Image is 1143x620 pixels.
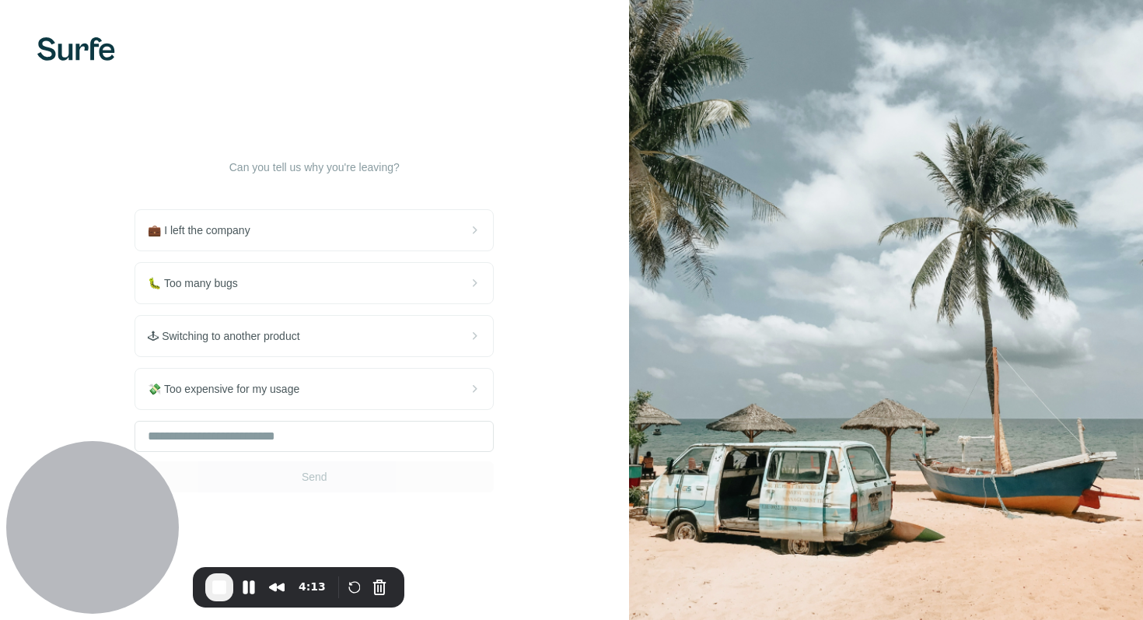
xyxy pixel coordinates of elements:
span: 🕹 Switching to another product [148,328,312,344]
img: Surfe's logo [37,37,115,61]
h1: Before you move to other shores... [159,128,470,153]
span: 💸 Too expensive for my usage [148,381,312,397]
p: Can you tell us why you're leaving? [159,159,470,175]
span: 💼 I left the company [148,222,262,238]
span: 🐛 Too many bugs [148,275,250,291]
